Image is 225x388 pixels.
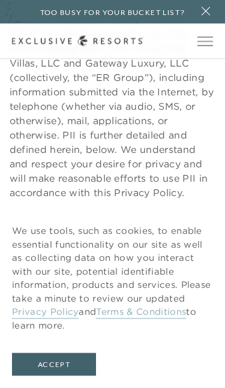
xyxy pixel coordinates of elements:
button: Open navigation [197,37,213,46]
p: We use tools, such as cookies, to enable essential functionality on our site as well as collectin... [12,224,213,332]
button: Accept [12,353,96,376]
h6: Too busy for your bucket list? [40,7,185,19]
a: Terms & Conditions [96,306,186,319]
a: Privacy Policy [12,306,79,319]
